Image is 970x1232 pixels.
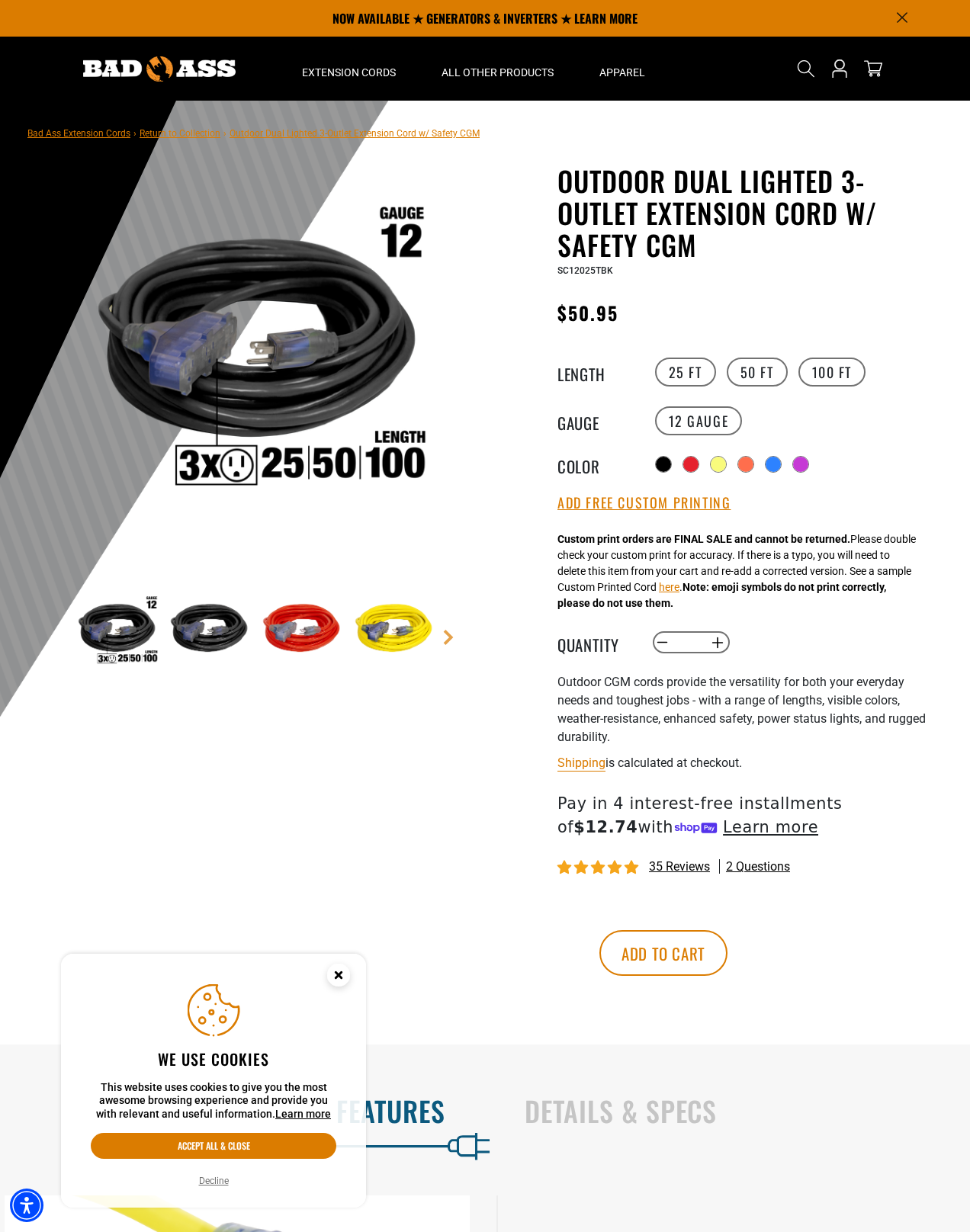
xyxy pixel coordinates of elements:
nav: breadcrumbs [27,124,480,142]
button: Add to cart [599,930,727,976]
a: Return to Collection [140,128,220,139]
aside: Cookie Consent [61,954,366,1208]
summary: Apparel [577,37,668,101]
label: Quantity [557,633,634,653]
button: Add Free Custom Printing [557,495,731,512]
span: SC12025TBK [557,265,613,276]
h2: Features [32,1095,445,1127]
div: Accessibility Menu [10,1189,43,1222]
button: Decline [194,1173,233,1189]
img: Bad Ass Extension Cords [83,56,236,82]
span: Outdoor Dual Lighted 3-Outlet Extension Cord w/ Safety CGM [230,128,480,139]
a: Shipping [557,756,605,770]
a: Bad Ass Extension Cords [27,128,130,139]
legend: Color [557,454,634,474]
label: 100 FT [798,358,866,387]
legend: Gauge [557,411,634,431]
span: 35 reviews [649,859,710,874]
span: Extension Cords [302,66,396,79]
span: All Other Products [442,66,554,79]
span: $50.95 [557,299,618,326]
button: here [659,579,679,595]
label: 12 Gauge [655,406,743,435]
legend: Length [557,362,634,382]
div: Please double check your custom print for accuracy. If there is a typo, you will need to delete t... [557,531,916,611]
img: red [257,587,345,675]
span: 4.80 stars [557,861,641,875]
div: is calculated at checkout. [557,752,931,773]
button: Accept all & close [91,1133,336,1159]
img: neon yellow [349,587,438,675]
summary: Search [794,56,818,81]
p: This website uses cookies to give you the most awesome browsing experience and provide you with r... [91,1081,336,1121]
summary: All Other Products [419,37,577,101]
label: 25 FT [655,358,716,387]
span: Apparel [599,66,645,79]
span: 2 questions [726,858,790,875]
span: › [133,128,137,139]
h2: We use cookies [91,1049,336,1069]
label: 50 FT [727,358,788,387]
strong: Custom print orders are FINAL SALE and cannot be returned. [557,533,850,545]
span: › [223,128,226,139]
a: This website uses cookies to give you the most awesome browsing experience and provide you with r... [275,1108,331,1120]
img: black [165,587,253,675]
h2: Details & Specs [525,1095,938,1127]
summary: Extension Cords [279,37,419,101]
strong: Note: emoji symbols do not print correctly, please do not use them. [557,581,886,609]
h1: Outdoor Dual Lighted 3-Outlet Extension Cord w/ Safety CGM [557,165,931,261]
a: Next [441,630,456,645]
span: Outdoor CGM cords provide the versatility for both your everyday needs and toughest jobs - with a... [557,675,926,744]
